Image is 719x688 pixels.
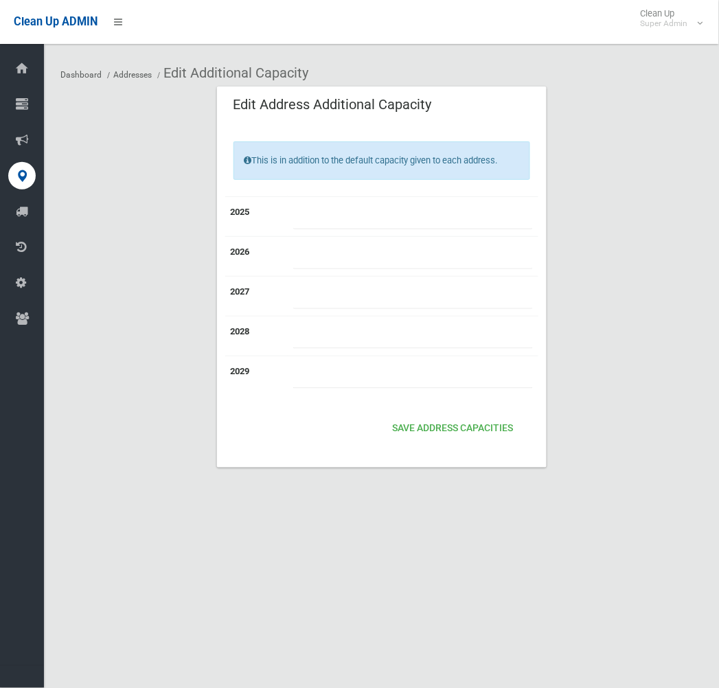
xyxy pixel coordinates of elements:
[225,316,288,356] th: 2028
[217,91,448,118] header: Edit Address Additional Capacity
[225,276,288,316] th: 2027
[154,60,308,86] li: Edit Additional Capacity
[387,416,519,442] button: Save Address capacities
[14,15,98,28] span: Clean Up ADMIN
[641,19,688,29] small: Super Admin
[113,70,152,80] a: Addresses
[634,8,702,29] span: Clean Up
[225,196,288,236] th: 2025
[225,356,288,395] th: 2029
[233,141,530,180] div: This is in addition to the default capacity given to each address.
[225,236,288,276] th: 2026
[60,70,102,80] a: Dashboard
